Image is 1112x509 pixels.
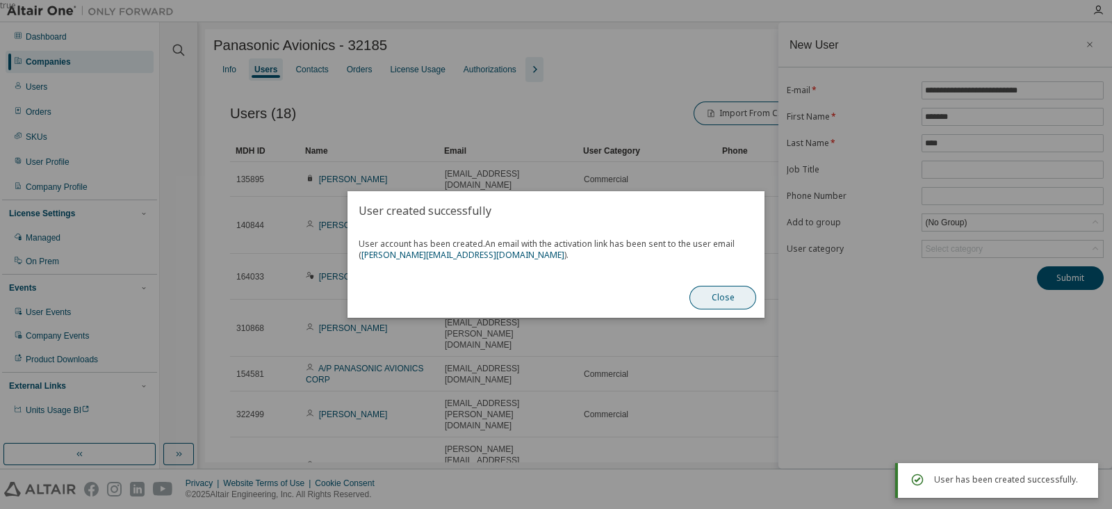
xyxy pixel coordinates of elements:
[359,238,735,261] span: An email with the activation link has been sent to the user email ( ).
[934,471,1087,488] div: User has been created successfully.
[689,286,756,309] button: Close
[361,249,564,261] a: [PERSON_NAME][EMAIL_ADDRESS][DOMAIN_NAME]
[347,191,764,230] h2: User created successfully
[359,239,753,261] span: User account has been created.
